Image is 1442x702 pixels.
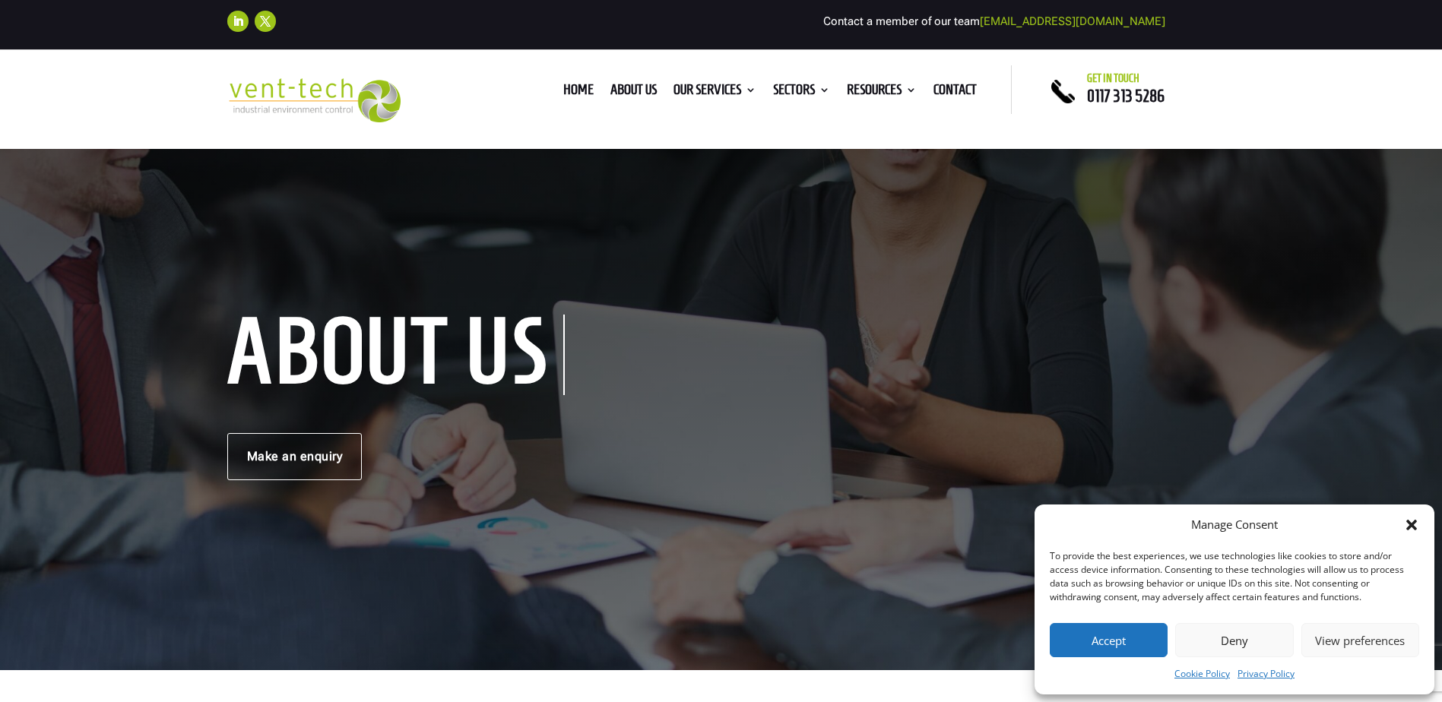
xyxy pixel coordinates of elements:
a: About us [610,84,657,101]
img: 2023-09-27T08_35_16.549ZVENT-TECH---Clear-background [227,78,401,123]
a: Make an enquiry [227,433,363,480]
div: Manage Consent [1191,516,1278,534]
div: Close dialog [1404,517,1419,533]
a: 0117 313 5286 [1087,87,1165,105]
button: Accept [1050,623,1168,657]
a: Resources [847,84,917,101]
a: Follow on LinkedIn [227,11,249,32]
button: View preferences [1301,623,1419,657]
a: Privacy Policy [1238,665,1295,683]
a: [EMAIL_ADDRESS][DOMAIN_NAME] [980,14,1165,28]
button: Deny [1175,623,1293,657]
span: Get in touch [1087,72,1139,84]
a: Follow on X [255,11,276,32]
a: Sectors [773,84,830,101]
a: Contact [933,84,977,101]
a: Our Services [673,84,756,101]
a: Cookie Policy [1174,665,1230,683]
span: Contact a member of our team [823,14,1165,28]
div: To provide the best experiences, we use technologies like cookies to store and/or access device i... [1050,549,1418,604]
h1: About us [227,315,565,395]
a: Home [563,84,594,101]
